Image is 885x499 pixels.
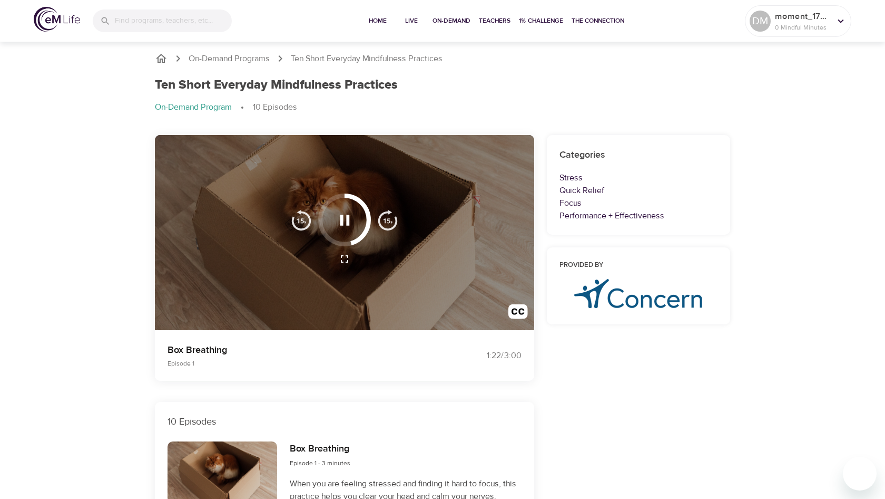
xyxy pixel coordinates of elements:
p: moment_1758818950 [775,10,831,23]
img: 15s_prev.svg [291,209,312,231]
img: 15s_next.svg [377,209,398,231]
span: Episode 1 - 3 minutes [290,459,350,467]
span: On-Demand [432,15,470,26]
div: DM [750,11,771,32]
h6: Box Breathing [290,442,350,457]
nav: breadcrumb [155,101,730,114]
img: logo [34,7,80,32]
p: 10 Episodes [253,101,297,113]
div: 1:22 / 3:00 [442,350,522,362]
h6: Provided by [559,260,717,271]
input: Find programs, teachers, etc... [115,9,232,32]
p: Stress [559,171,717,184]
p: Box Breathing [168,343,430,357]
p: Episode 1 [168,359,430,368]
p: Quick Relief [559,184,717,197]
h6: Categories [559,148,717,163]
nav: breadcrumb [155,52,730,65]
span: Home [365,15,390,26]
p: 10 Episodes [168,415,522,429]
img: concern-logo%20%281%29.png [574,279,703,308]
span: The Connection [572,15,624,26]
img: open_caption.svg [508,304,528,324]
a: On-Demand Programs [189,53,270,65]
span: 1% Challenge [519,15,563,26]
iframe: Button to launch messaging window [843,457,877,491]
p: Performance + Effectiveness [559,209,717,222]
p: On-Demand Program [155,101,232,113]
span: Live [399,15,424,26]
p: Focus [559,197,717,209]
p: 0 Mindful Minutes [775,23,831,32]
p: Ten Short Everyday Mindfulness Practices [291,53,442,65]
button: Transcript/Closed Captions (c) [502,298,534,330]
span: Teachers [479,15,510,26]
h1: Ten Short Everyday Mindfulness Practices [155,78,398,93]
